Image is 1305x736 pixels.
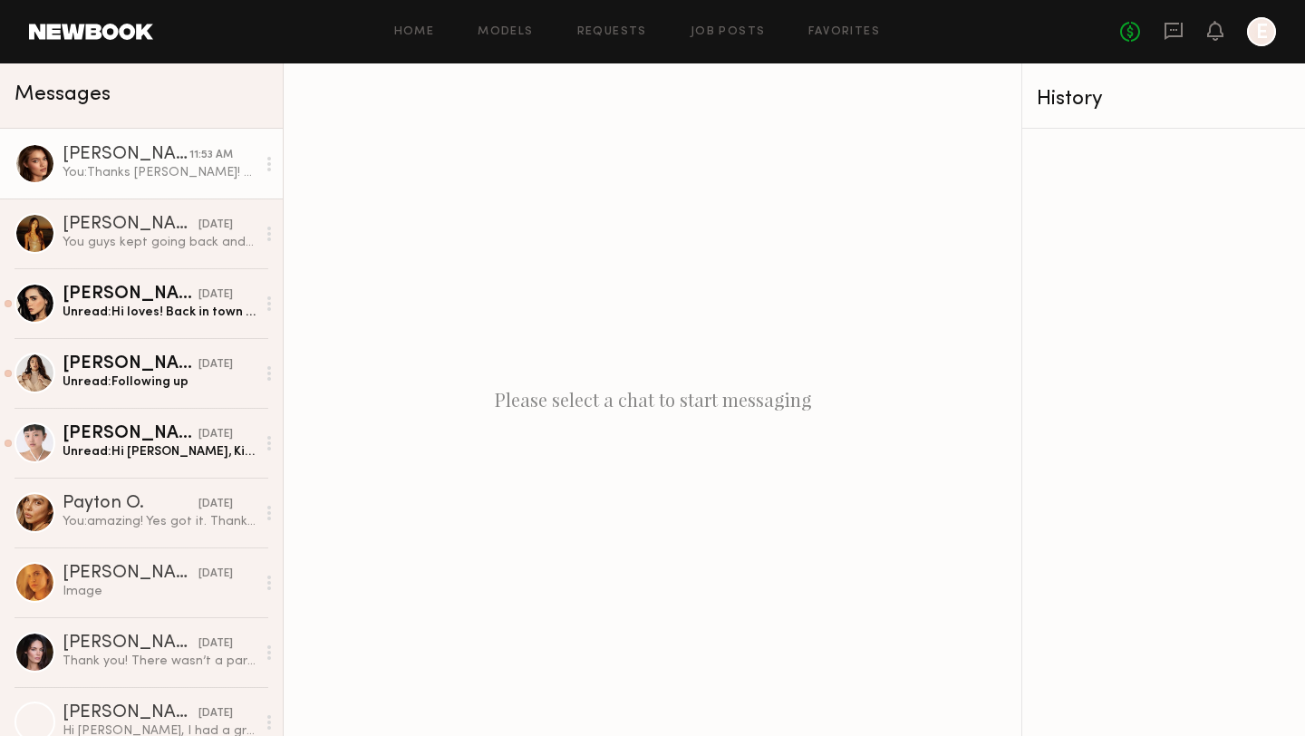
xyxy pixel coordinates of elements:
[198,286,233,304] div: [DATE]
[577,26,647,38] a: Requests
[189,147,233,164] div: 11:53 AM
[63,495,198,513] div: Payton O.
[198,705,233,722] div: [DATE]
[63,304,256,321] div: Unread: Hi loves! Back in town [DATE] and wanted to circle back on the social shoot
[14,84,111,105] span: Messages
[63,216,198,234] div: [PERSON_NAME]
[63,634,198,653] div: [PERSON_NAME]
[63,164,256,181] div: You: Thanks [PERSON_NAME]! Will let you know soon as we ship out product :)
[198,217,233,234] div: [DATE]
[394,26,435,38] a: Home
[63,234,256,251] div: You guys kept going back and forth on the no headbands/no audio, etc. i have done everything as r...
[63,443,256,460] div: Unread: Hi [PERSON_NAME], Kindly following up here. Best, Lin
[1037,89,1290,110] div: History
[198,635,233,653] div: [DATE]
[63,286,198,304] div: [PERSON_NAME]
[63,653,256,670] div: Thank you! There wasn’t a parking assistant when I went to get my car so I wasn’t able to get a r...
[63,565,198,583] div: [PERSON_NAME]
[63,513,256,530] div: You: amazing! Yes got it. Thanks for everything [PERSON_NAME] :)
[63,146,189,164] div: [PERSON_NAME]
[691,26,766,38] a: Job Posts
[198,496,233,513] div: [DATE]
[63,583,256,600] div: Image
[198,356,233,373] div: [DATE]
[284,63,1021,736] div: Please select a chat to start messaging
[63,704,198,722] div: [PERSON_NAME]
[478,26,533,38] a: Models
[63,355,198,373] div: [PERSON_NAME]
[63,425,198,443] div: [PERSON_NAME]
[808,26,880,38] a: Favorites
[1247,17,1276,46] a: E
[63,373,256,391] div: Unread: Following up
[198,426,233,443] div: [DATE]
[198,566,233,583] div: [DATE]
